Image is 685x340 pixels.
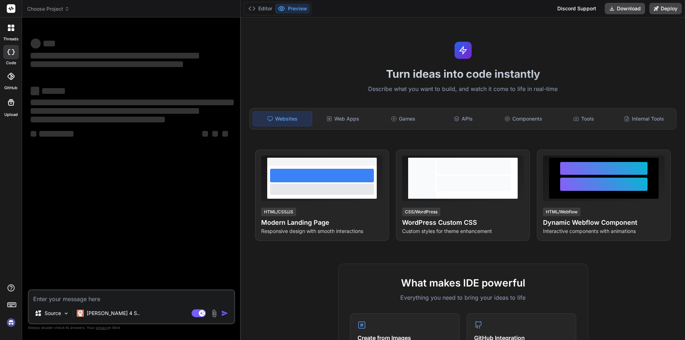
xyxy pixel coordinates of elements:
[202,131,208,137] span: ‌
[31,61,183,67] span: ‌
[245,85,681,94] p: Describe what you want to build, and watch it come to life in real-time
[31,100,234,105] span: ‌
[245,4,275,14] button: Editor
[543,208,580,216] div: HTML/Webflow
[222,131,228,137] span: ‌
[5,316,17,329] img: signin
[96,325,108,330] span: privacy
[77,310,84,317] img: Claude 4 Sonnet
[39,131,73,137] span: ‌
[63,310,69,316] img: Pick Models
[314,111,372,126] div: Web Apps
[494,111,553,126] div: Components
[261,218,383,228] h4: Modern Landing Page
[350,275,576,290] h2: What makes IDE powerful
[374,111,433,126] div: Games
[543,218,665,228] h4: Dynamic Webflow Component
[261,208,296,216] div: HTML/CSS/JS
[45,310,61,317] p: Source
[31,53,199,59] span: ‌
[543,228,665,235] p: Interactive components with animations
[350,293,576,302] p: Everything you need to bring your ideas to life
[4,85,17,91] label: GitHub
[31,117,165,122] span: ‌
[221,310,228,317] img: icon
[31,108,199,114] span: ‌
[31,39,41,49] span: ‌
[212,131,218,137] span: ‌
[434,111,493,126] div: APIs
[31,87,39,95] span: ‌
[44,41,55,46] span: ‌
[253,111,312,126] div: Websites
[649,3,682,14] button: Deploy
[87,310,140,317] p: [PERSON_NAME] 4 S..
[261,228,383,235] p: Responsive design with smooth interactions
[31,131,36,137] span: ‌
[614,111,673,126] div: Internal Tools
[210,309,218,318] img: attachment
[4,112,18,118] label: Upload
[553,3,600,14] div: Discord Support
[605,3,645,14] button: Download
[554,111,613,126] div: Tools
[27,5,70,12] span: Choose Project
[402,208,440,216] div: CSS/WordPress
[28,324,235,331] p: Always double-check its answers. Your in Bind
[3,36,19,42] label: threads
[275,4,310,14] button: Preview
[402,218,524,228] h4: WordPress Custom CSS
[245,67,681,80] h1: Turn ideas into code instantly
[6,60,16,66] label: code
[402,228,524,235] p: Custom styles for theme enhancement
[42,88,65,94] span: ‌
